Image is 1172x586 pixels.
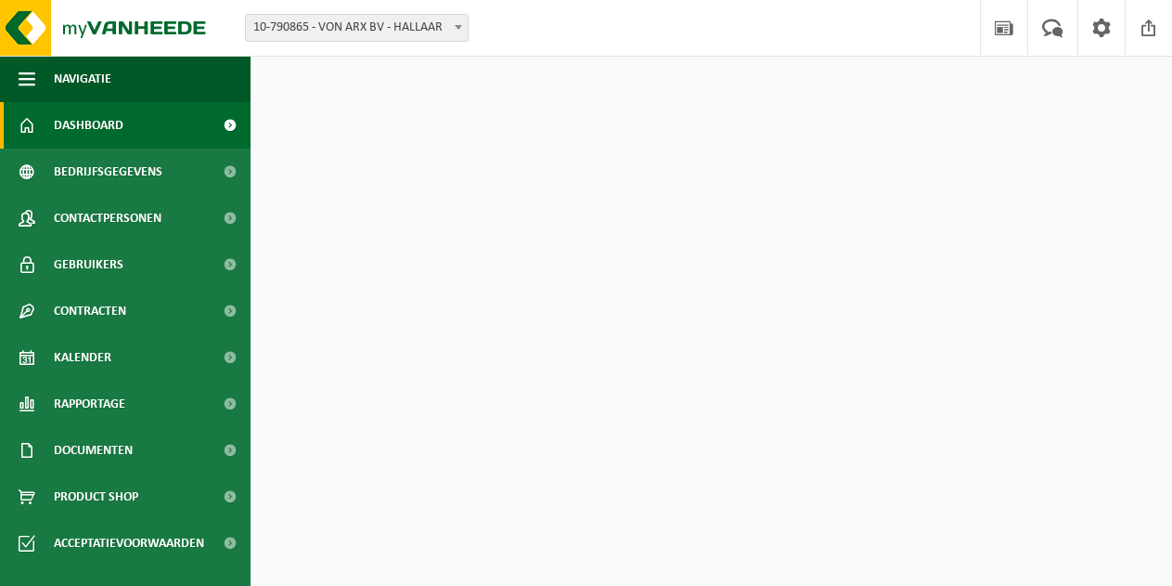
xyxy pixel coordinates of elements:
span: Documenten [54,427,133,474]
span: Contracten [54,288,126,334]
span: Navigatie [54,56,111,102]
span: 10-790865 - VON ARX BV - HALLAAR [246,15,468,41]
span: Bedrijfsgegevens [54,149,162,195]
span: Gebruikers [54,241,123,288]
span: Acceptatievoorwaarden [54,520,204,566]
span: Dashboard [54,102,123,149]
span: 10-790865 - VON ARX BV - HALLAAR [245,14,469,42]
span: Kalender [54,334,111,381]
span: Product Shop [54,474,138,520]
span: Rapportage [54,381,125,427]
span: Contactpersonen [54,195,161,241]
